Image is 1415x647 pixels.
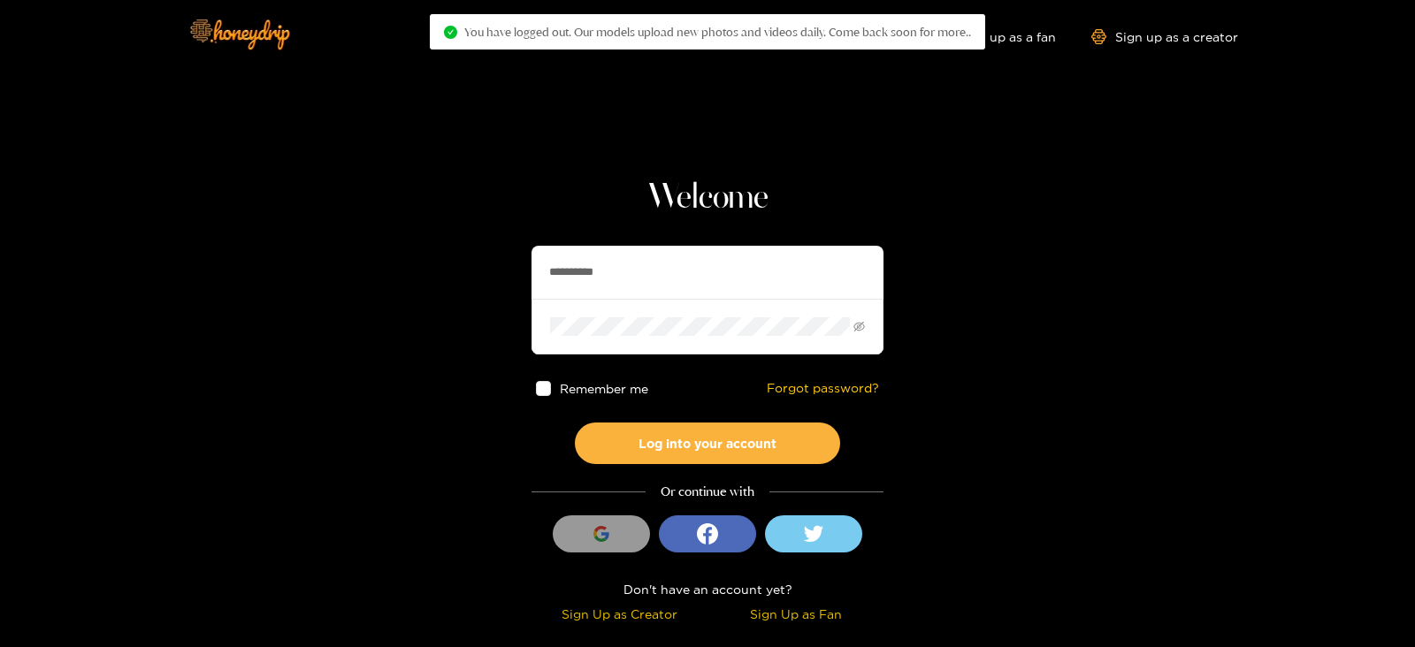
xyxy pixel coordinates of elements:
[560,382,648,395] span: Remember me
[712,604,879,624] div: Sign Up as Fan
[464,25,971,39] span: You have logged out. Our models upload new photos and videos daily. Come back soon for more..
[575,422,840,464] button: Log into your account
[1091,29,1238,44] a: Sign up as a creator
[767,381,879,396] a: Forgot password?
[532,177,883,219] h1: Welcome
[532,579,883,599] div: Don't have an account yet?
[532,482,883,502] div: Or continue with
[853,321,865,332] span: eye-invisible
[935,29,1056,44] a: Sign up as a fan
[444,26,457,39] span: check-circle
[536,604,703,624] div: Sign Up as Creator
